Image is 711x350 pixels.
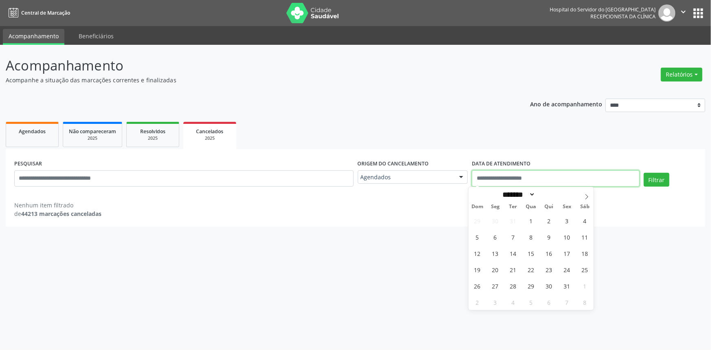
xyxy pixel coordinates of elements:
div: de [14,209,101,218]
span: Janeiro 7, 2025 [505,229,521,245]
span: Dezembro 31, 2024 [505,213,521,229]
label: DATA DE ATENDIMENTO [472,158,530,170]
span: Qui [540,204,558,209]
a: Central de Marcação [6,6,70,20]
div: Hospital do Servidor do [GEOGRAPHIC_DATA] [550,6,656,13]
span: Fevereiro 2, 2025 [469,294,485,310]
label: Origem do cancelamento [358,158,429,170]
img: img [658,4,676,22]
span: Ter [504,204,522,209]
span: Dom [469,204,486,209]
span: Fevereiro 6, 2025 [541,294,557,310]
span: Janeiro 17, 2025 [559,245,575,261]
span: Janeiro 8, 2025 [523,229,539,245]
span: Janeiro 23, 2025 [541,262,557,277]
span: Janeiro 30, 2025 [541,278,557,294]
span: Resolvidos [140,128,165,135]
strong: 44213 marcações canceladas [21,210,101,218]
span: Fevereiro 7, 2025 [559,294,575,310]
span: Fevereiro 8, 2025 [577,294,593,310]
span: Janeiro 12, 2025 [469,245,485,261]
span: Janeiro 5, 2025 [469,229,485,245]
span: Fevereiro 3, 2025 [487,294,503,310]
span: Fevereiro 4, 2025 [505,294,521,310]
label: PESQUISAR [14,158,42,170]
button: apps [691,6,705,20]
a: Beneficiários [73,29,119,43]
span: Sáb [576,204,594,209]
div: Nenhum item filtrado [14,201,101,209]
span: Agendados [19,128,46,135]
span: Fevereiro 5, 2025 [523,294,539,310]
button:  [676,4,691,22]
span: Janeiro 1, 2025 [523,213,539,229]
span: Cancelados [196,128,224,135]
span: Janeiro 3, 2025 [559,213,575,229]
button: Filtrar [644,173,669,187]
span: Janeiro 2, 2025 [541,213,557,229]
span: Dezembro 30, 2024 [487,213,503,229]
span: Janeiro 27, 2025 [487,278,503,294]
div: 2025 [132,135,173,141]
span: Dezembro 29, 2024 [469,213,485,229]
p: Acompanhe a situação das marcações correntes e finalizadas [6,76,495,84]
span: Janeiro 4, 2025 [577,213,593,229]
span: Janeiro 22, 2025 [523,262,539,277]
span: Janeiro 31, 2025 [559,278,575,294]
span: Sex [558,204,576,209]
select: Month [500,190,536,199]
span: Recepcionista da clínica [590,13,656,20]
i:  [679,7,688,16]
span: Janeiro 15, 2025 [523,245,539,261]
span: Janeiro 29, 2025 [523,278,539,294]
span: Janeiro 13, 2025 [487,245,503,261]
a: Acompanhamento [3,29,64,45]
span: Agendados [361,173,451,181]
span: Janeiro 25, 2025 [577,262,593,277]
span: Seg [486,204,504,209]
span: Janeiro 6, 2025 [487,229,503,245]
p: Acompanhamento [6,55,495,76]
span: Janeiro 9, 2025 [541,229,557,245]
span: Qua [522,204,540,209]
span: Janeiro 24, 2025 [559,262,575,277]
div: 2025 [69,135,116,141]
p: Ano de acompanhamento [530,99,603,109]
div: 2025 [189,135,231,141]
button: Relatórios [661,68,702,81]
span: Janeiro 16, 2025 [541,245,557,261]
span: Central de Marcação [21,9,70,16]
span: Janeiro 28, 2025 [505,278,521,294]
span: Janeiro 26, 2025 [469,278,485,294]
span: Janeiro 19, 2025 [469,262,485,277]
span: Janeiro 20, 2025 [487,262,503,277]
span: Janeiro 14, 2025 [505,245,521,261]
span: Janeiro 21, 2025 [505,262,521,277]
span: Não compareceram [69,128,116,135]
span: Janeiro 18, 2025 [577,245,593,261]
span: Janeiro 10, 2025 [559,229,575,245]
span: Janeiro 11, 2025 [577,229,593,245]
span: Fevereiro 1, 2025 [577,278,593,294]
